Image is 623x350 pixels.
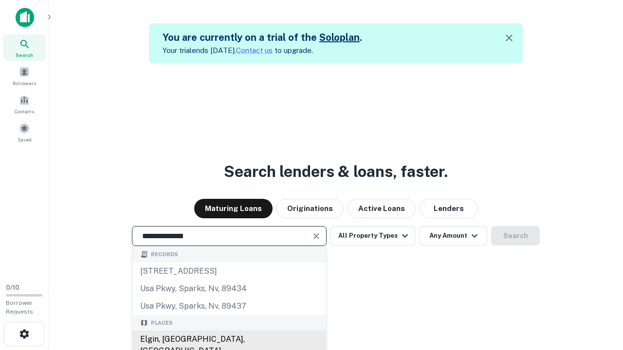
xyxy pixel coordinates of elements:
[16,51,33,59] span: Search
[194,199,273,218] button: Maturing Loans
[13,79,36,87] span: Borrowers
[319,32,360,43] a: Soloplan
[236,46,273,54] a: Contact us
[163,45,362,56] p: Your trial ends [DATE]. to upgrade.
[132,262,326,280] div: [STREET_ADDRESS]
[6,299,33,315] span: Borrower Requests
[3,119,46,145] a: Saved
[348,199,416,218] button: Active Loans
[276,199,344,218] button: Originations
[6,284,19,291] span: 0 / 10
[419,226,487,245] button: Any Amount
[132,297,326,315] div: usa pkwy, sparks, nv, 89437
[151,250,178,259] span: Records
[132,280,326,297] div: usa pkwy, sparks, nv, 89434
[3,63,46,89] a: Borrowers
[420,199,478,218] button: Lenders
[574,272,623,319] iframe: Chat Widget
[151,319,173,327] span: Places
[163,30,362,45] h5: You are currently on a trial of the .
[3,91,46,117] a: Contacts
[310,229,323,243] button: Clear
[224,160,448,183] h3: Search lenders & loans, faster.
[16,8,34,27] img: capitalize-icon.png
[18,136,32,143] span: Saved
[330,226,415,245] button: All Property Types
[3,35,46,61] a: Search
[15,107,34,115] span: Contacts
